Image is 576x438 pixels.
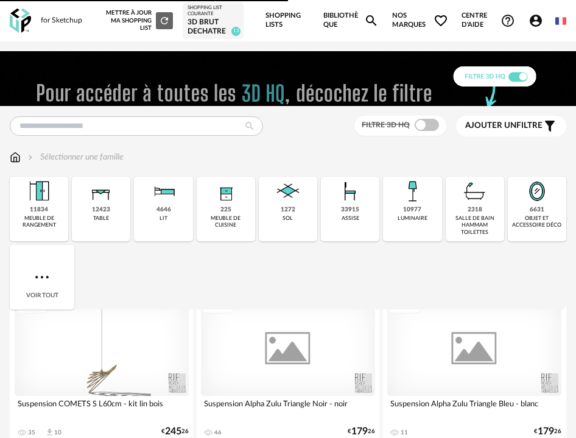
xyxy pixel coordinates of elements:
div: 1272 [281,206,295,214]
span: Account Circle icon [529,13,543,28]
img: Rangement.png [211,177,241,206]
img: fr [555,15,566,26]
span: 245 [165,428,181,436]
a: Shopping List courante 3D Brut Dechatre 13 [188,5,239,37]
div: Suspension Alpha Zulu Triangle Bleu - blanc [387,396,561,420]
div: salle de bain hammam toilettes [449,215,500,236]
img: svg+xml;base64,PHN2ZyB3aWR0aD0iMTYiIGhlaWdodD0iMTciIHZpZXdCb3g9IjAgMCAxNiAxNyIgZmlsbD0ibm9uZSIgeG... [10,151,21,163]
span: Magnify icon [364,13,379,28]
div: table [93,215,109,222]
div: 11 [401,429,408,436]
div: 33915 [341,206,359,214]
span: filtre [465,121,543,131]
div: 225 [220,206,231,214]
span: Filtre 3D HQ [362,121,410,129]
img: Literie.png [149,177,178,206]
span: Help Circle Outline icon [500,13,515,28]
img: more.7b13dc1.svg [32,267,52,287]
div: Shopping List courante [188,5,239,18]
div: 10977 [403,206,421,214]
img: svg+xml;base64,PHN2ZyB3aWR0aD0iMTYiIGhlaWdodD0iMTYiIHZpZXdCb3g9IjAgMCAxNiAxNiIgZmlsbD0ibm9uZSIgeG... [26,151,35,163]
div: sol [283,215,293,222]
span: Refresh icon [159,17,170,23]
img: Miroir.png [522,177,552,206]
div: Mettre à jour ma Shopping List [98,9,173,32]
span: Filter icon [543,119,557,133]
span: 179 [351,428,368,436]
div: Suspension Alpha Zulu Triangle Noir - noir [201,396,375,420]
img: OXP [10,9,31,34]
span: Account Circle icon [529,13,549,28]
div: for Sketchup [41,16,82,26]
img: Assise.png [335,177,365,206]
div: € 26 [534,428,561,436]
div: luminaire [398,215,427,222]
div: 11834 [30,206,48,214]
div: € 26 [161,428,189,436]
div: Voir tout [10,245,74,309]
div: meuble de cuisine [200,215,251,229]
img: Table.png [86,177,116,206]
button: Ajouter unfiltre Filter icon [456,116,566,136]
img: Meuble%20de%20rangement.png [24,177,54,206]
div: Sélectionner une famille [26,151,124,163]
div: 35 [28,429,35,436]
span: Ajouter un [465,121,516,130]
div: 3D Brut Dechatre [188,18,239,37]
div: 2318 [468,206,482,214]
div: € 26 [348,428,375,436]
div: 46 [214,429,222,436]
img: Luminaire.png [398,177,427,206]
span: 179 [538,428,554,436]
div: meuble de rangement [13,215,65,229]
div: 12423 [92,206,110,214]
div: Suspension COMETS S L60cm - kit lin bois [15,396,189,420]
img: Salle%20de%20bain.png [460,177,490,206]
div: assise [342,215,359,222]
span: Centre d'aideHelp Circle Outline icon [462,12,515,29]
span: Heart Outline icon [434,13,448,28]
div: 10 [54,429,61,436]
div: 4646 [156,206,171,214]
div: lit [160,215,167,222]
div: 6631 [530,206,544,214]
span: 13 [231,27,241,36]
img: Sol.png [273,177,303,206]
div: objet et accessoire déco [511,215,563,229]
span: Download icon [45,428,54,437]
